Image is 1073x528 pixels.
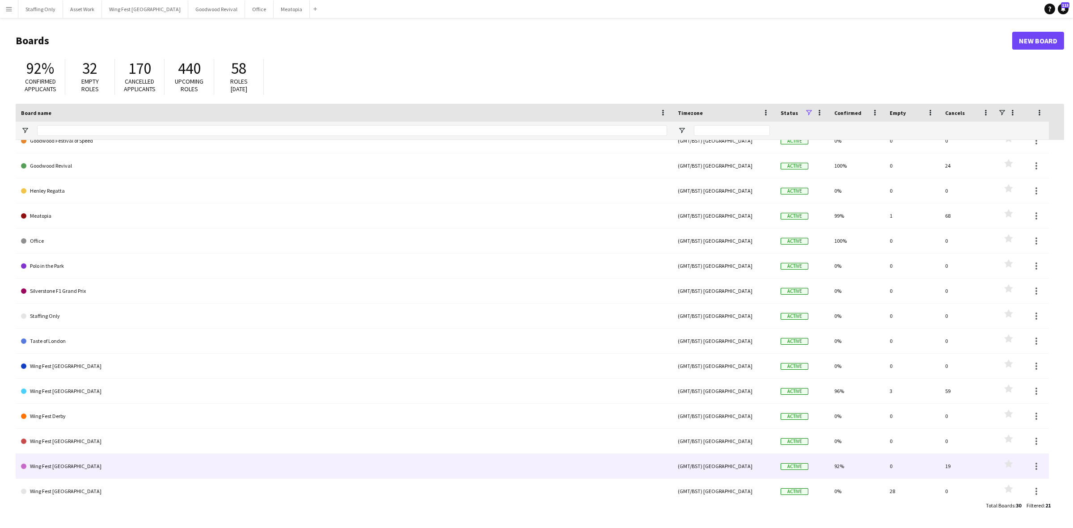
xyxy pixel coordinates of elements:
a: Henley Regatta [21,178,667,203]
div: 68 [940,203,995,228]
span: Active [781,288,808,295]
div: (GMT/BST) [GEOGRAPHIC_DATA] [672,379,775,403]
div: 1 [884,203,940,228]
span: Active [781,163,808,169]
span: Board name [21,110,51,116]
div: 19 [940,454,995,478]
span: Filtered [1027,502,1044,509]
div: 0 [884,454,940,478]
div: 96% [829,379,884,403]
div: 0 [884,354,940,378]
div: : [986,497,1021,514]
span: Active [781,238,808,245]
div: 0% [829,429,884,453]
a: New Board [1012,32,1064,50]
div: 100% [829,153,884,178]
button: Open Filter Menu [678,127,686,135]
span: 92% [26,59,54,78]
span: 58 [231,59,246,78]
span: Empty [890,110,906,116]
button: Asset Work [63,0,102,18]
span: Timezone [678,110,703,116]
a: Meatopia [21,203,667,228]
a: Wing Fest [GEOGRAPHIC_DATA] [21,454,667,479]
span: Active [781,263,808,270]
div: 0 [940,178,995,203]
span: Roles [DATE] [230,77,248,93]
a: Office [21,228,667,253]
span: 113 [1061,2,1069,8]
span: Upcoming roles [175,77,203,93]
div: 0% [829,304,884,328]
div: 0 [884,178,940,203]
div: 0 [884,253,940,278]
div: 0% [829,479,884,503]
div: 0 [940,253,995,278]
div: 0% [829,404,884,428]
div: 3 [884,379,940,403]
div: 0% [829,178,884,203]
div: 0 [884,228,940,253]
div: 0 [884,153,940,178]
a: Wing Fest [GEOGRAPHIC_DATA] [21,429,667,454]
button: Meatopia [274,0,310,18]
a: Wing Fest [GEOGRAPHIC_DATA] [21,354,667,379]
div: 100% [829,228,884,253]
div: 0 [884,404,940,428]
a: Wing Fest [GEOGRAPHIC_DATA] [21,479,667,504]
span: Active [781,338,808,345]
div: (GMT/BST) [GEOGRAPHIC_DATA] [672,153,775,178]
span: 170 [128,59,151,78]
a: Wing Fest Derby [21,404,667,429]
span: 30 [1016,502,1021,509]
div: 0 [940,304,995,328]
div: 28 [884,479,940,503]
div: 0 [940,279,995,303]
span: 32 [82,59,97,78]
span: Active [781,188,808,194]
span: Active [781,413,808,420]
div: : [1027,497,1051,514]
div: 0% [829,253,884,278]
div: 0 [940,404,995,428]
div: 0 [884,429,940,453]
span: Active [781,488,808,495]
a: Taste of London [21,329,667,354]
span: Active [781,363,808,370]
span: Active [781,138,808,144]
button: Wing Fest [GEOGRAPHIC_DATA] [102,0,188,18]
button: Open Filter Menu [21,127,29,135]
h1: Boards [16,34,1012,47]
span: Active [781,388,808,395]
a: Silverstone F1 Grand Prix [21,279,667,304]
span: Total Boards [986,502,1014,509]
div: (GMT/BST) [GEOGRAPHIC_DATA] [672,479,775,503]
div: (GMT/BST) [GEOGRAPHIC_DATA] [672,304,775,328]
div: 59 [940,379,995,403]
div: 0 [884,128,940,153]
div: 0 [940,228,995,253]
div: (GMT/BST) [GEOGRAPHIC_DATA] [672,429,775,453]
div: 0 [884,279,940,303]
span: Status [781,110,798,116]
div: (GMT/BST) [GEOGRAPHIC_DATA] [672,454,775,478]
div: (GMT/BST) [GEOGRAPHIC_DATA] [672,354,775,378]
a: Goodwood Festival of Speed [21,128,667,153]
span: Cancelled applicants [124,77,156,93]
a: Polo in the Park [21,253,667,279]
input: Timezone Filter Input [694,125,770,136]
div: 0 [940,479,995,503]
div: (GMT/BST) [GEOGRAPHIC_DATA] [672,178,775,203]
div: 0 [940,429,995,453]
div: 0% [829,354,884,378]
div: 92% [829,454,884,478]
span: Active [781,463,808,470]
div: 0 [940,329,995,353]
div: (GMT/BST) [GEOGRAPHIC_DATA] [672,203,775,228]
button: Staffing Only [18,0,63,18]
div: 99% [829,203,884,228]
span: 440 [178,59,201,78]
div: 24 [940,153,995,178]
div: 0 [940,354,995,378]
div: 0 [884,304,940,328]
